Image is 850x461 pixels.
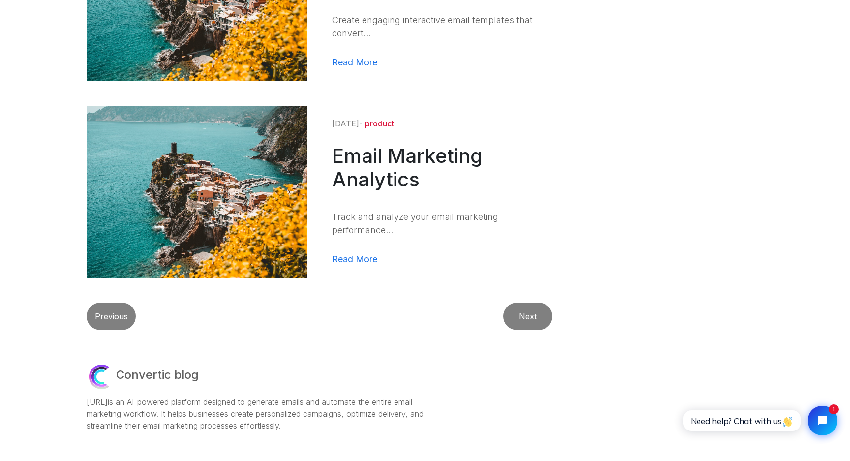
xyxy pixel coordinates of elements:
[674,398,846,444] iframe: Tidio Chat
[332,55,377,70] a: Read More
[332,13,553,40] div: Create engaging interactive email templates that convert...
[87,303,136,330] button: Previous
[87,365,111,389] img: convertic blog
[332,210,553,237] div: Track and analyze your email marketing performance...
[87,397,108,407] a: [URL]
[87,396,425,431] p: is an AI-powered platform designed to generate emails and automate the entire email marketing wor...
[503,303,552,330] button: Next
[332,119,365,128] span: [DATE] -
[332,144,553,191] h1: Email Marketing Analytics
[116,368,199,382] h1: Convertic blog
[332,144,553,195] a: Email Marketing Analytics
[365,119,394,128] span: product
[332,251,377,267] a: Read More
